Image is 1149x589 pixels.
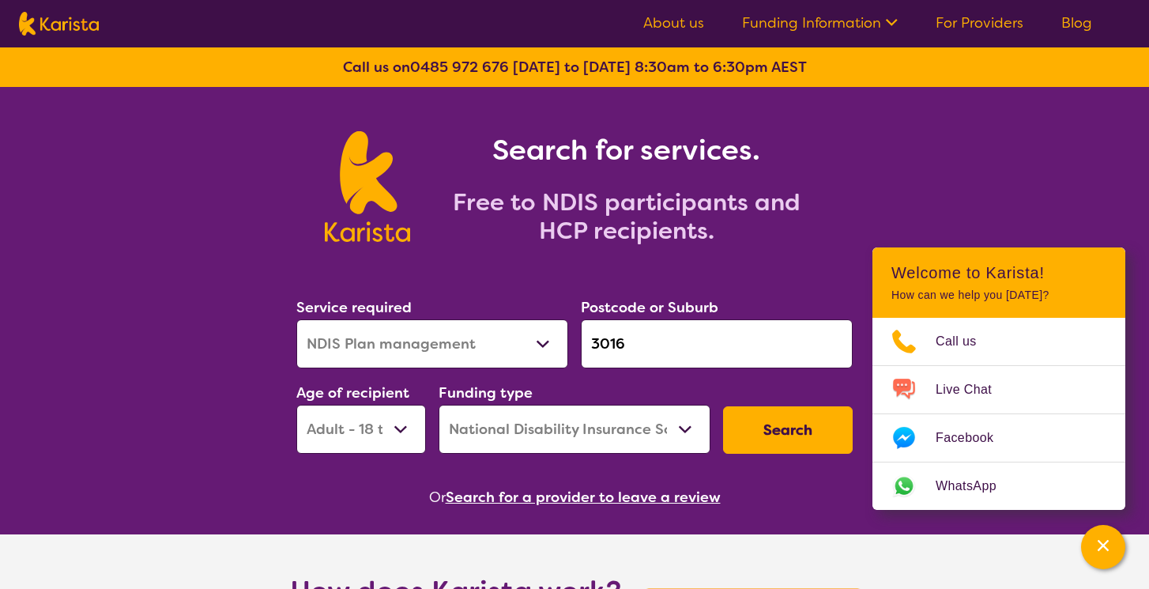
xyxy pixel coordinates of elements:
[581,298,718,317] label: Postcode or Suburb
[891,263,1106,282] h2: Welcome to Karista!
[643,13,704,32] a: About us
[429,188,824,245] h2: Free to NDIS participants and HCP recipients.
[410,58,509,77] a: 0485 972 676
[19,12,99,36] img: Karista logo
[1061,13,1092,32] a: Blog
[1081,525,1125,569] button: Channel Menu
[446,485,721,509] button: Search for a provider to leave a review
[296,298,412,317] label: Service required
[872,463,1125,510] a: Web link opens in a new tab.
[723,406,853,454] button: Search
[891,289,1106,302] p: How can we help you [DATE]?
[936,13,1023,32] a: For Providers
[429,485,446,509] span: Or
[581,319,853,368] input: Type
[439,383,533,402] label: Funding type
[936,474,1015,498] span: WhatsApp
[742,13,898,32] a: Funding Information
[296,383,409,402] label: Age of recipient
[936,378,1011,402] span: Live Chat
[429,131,824,169] h1: Search for services.
[936,330,996,353] span: Call us
[872,318,1125,510] ul: Choose channel
[872,247,1125,510] div: Channel Menu
[325,131,409,242] img: Karista logo
[936,426,1012,450] span: Facebook
[343,58,807,77] b: Call us on [DATE] to [DATE] 8:30am to 6:30pm AEST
